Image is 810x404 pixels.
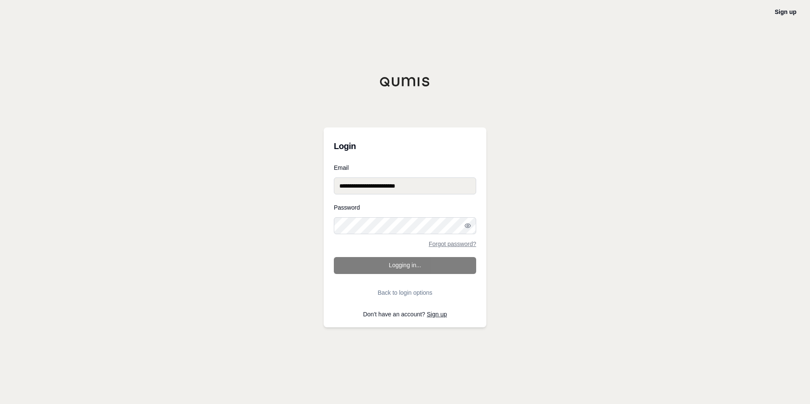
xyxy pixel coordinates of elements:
[427,311,447,318] a: Sign up
[429,241,476,247] a: Forgot password?
[380,77,430,87] img: Qumis
[334,165,476,171] label: Email
[775,8,796,15] a: Sign up
[334,284,476,301] button: Back to login options
[334,205,476,210] label: Password
[334,311,476,317] p: Don't have an account?
[334,138,476,155] h3: Login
